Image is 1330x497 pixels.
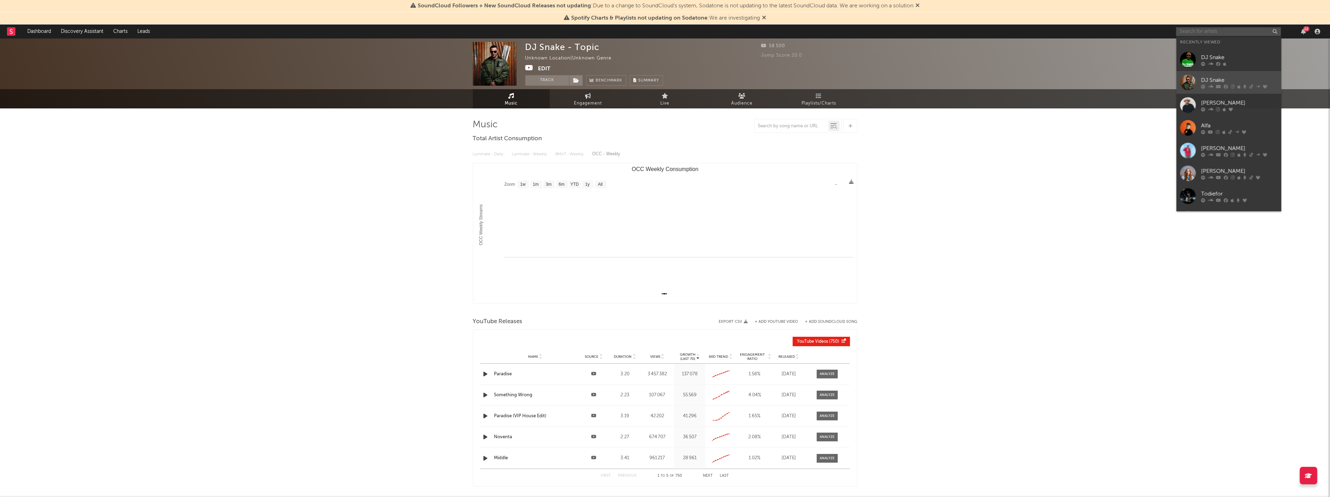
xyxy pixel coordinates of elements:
[571,15,760,21] span: : We are investigating
[1201,167,1278,175] div: [PERSON_NAME]
[680,357,696,361] p: (Last 7d)
[761,44,785,48] span: 58 500
[762,15,766,21] span: Dismiss
[915,3,920,9] span: Dismiss
[1180,38,1278,47] div: Recently Viewed
[525,42,600,52] div: DJ Snake - Topic
[738,353,767,361] span: Engagement Ratio
[632,166,698,172] text: OCC Weekly Consumption
[755,320,798,324] button: + Add YouTube Video
[473,163,857,303] svg: OCC Weekly Consumption
[797,340,840,344] span: ( 750 )
[538,64,551,73] button: Edit
[1201,76,1278,84] div: DJ Snake
[614,355,632,359] span: Duration
[1201,121,1278,130] div: Alfa
[504,182,515,187] text: Zoom
[630,75,663,86] button: Summary
[611,434,639,441] div: 2:27
[479,204,483,245] text: OCC Weekly Streams
[1201,144,1278,152] div: [PERSON_NAME]
[775,392,803,399] div: [DATE]
[611,413,639,420] div: 3:19
[738,455,771,462] div: 1.02 %
[642,392,673,399] div: 107 067
[528,355,538,359] span: Name
[748,320,798,324] div: + Add YouTube Video
[731,99,753,108] span: Audience
[585,182,590,187] text: 1y
[1201,53,1278,62] div: DJ Snake
[642,371,673,378] div: 3 457 382
[1177,139,1281,162] a: [PERSON_NAME]
[546,182,552,187] text: 3m
[418,3,591,9] span: SoundCloud Followers + New SoundCloud Releases not updating
[775,413,803,420] div: [DATE]
[720,474,729,478] button: Last
[676,455,704,462] div: 28 961
[738,434,771,441] div: 2.08 %
[642,413,673,420] div: 42 202
[418,3,913,9] span: : Due to a change to SoundCloud's system, Sodatone is not updating to the latest SoundCloud data....
[805,320,857,324] button: + Add SoundCloud Song
[598,182,602,187] text: All
[775,371,803,378] div: [DATE]
[22,24,56,38] a: Dashboard
[505,99,518,108] span: Music
[670,474,674,477] span: of
[1177,48,1281,71] a: DJ Snake
[494,392,577,399] a: Something Wrong
[738,371,771,378] div: 1.58 %
[676,371,704,378] div: 137 078
[550,89,627,108] a: Engagement
[1177,71,1281,94] a: DJ Snake
[571,15,707,21] span: Spotify Charts & Playlists not updating on Sodatone
[781,89,857,108] a: Playlists/Charts
[132,24,155,38] a: Leads
[611,455,639,462] div: 3:41
[1177,207,1281,230] a: TODIEFOR
[1303,26,1310,31] div: 22
[793,337,850,346] button: YouTube Videos(750)
[801,99,836,108] span: Playlists/Charts
[559,182,565,187] text: 6m
[601,474,611,478] button: First
[585,355,599,359] span: Source
[525,75,569,86] button: Track
[1301,29,1306,34] button: 22
[525,54,620,63] div: Unknown Location | Unknown Genre
[533,182,539,187] text: 1m
[639,79,659,83] span: Summary
[651,472,689,480] div: 1 5 750
[661,99,670,108] span: Live
[570,182,578,187] text: YTD
[1177,116,1281,139] a: Alfa
[1177,162,1281,185] a: [PERSON_NAME]
[642,455,673,462] div: 961 217
[611,371,639,378] div: 3:20
[596,77,623,85] span: Benchmark
[650,355,660,359] span: Views
[709,355,728,359] span: 60D Trend
[798,320,857,324] button: + Add SoundCloud Song
[738,413,771,420] div: 1.65 %
[1201,190,1278,198] div: Todiefor
[1177,185,1281,207] a: Todiefor
[494,455,577,462] div: Middle
[586,75,626,86] a: Benchmark
[574,99,602,108] span: Engagement
[494,371,577,378] a: Paradise
[494,434,577,441] a: Noventa
[775,434,803,441] div: [DATE]
[834,182,838,187] text: →
[738,392,771,399] div: 4.04 %
[56,24,108,38] a: Discovery Assistant
[1176,27,1281,36] input: Search for artists
[618,474,637,478] button: Previous
[627,89,704,108] a: Live
[703,474,713,478] button: Next
[661,474,665,477] span: to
